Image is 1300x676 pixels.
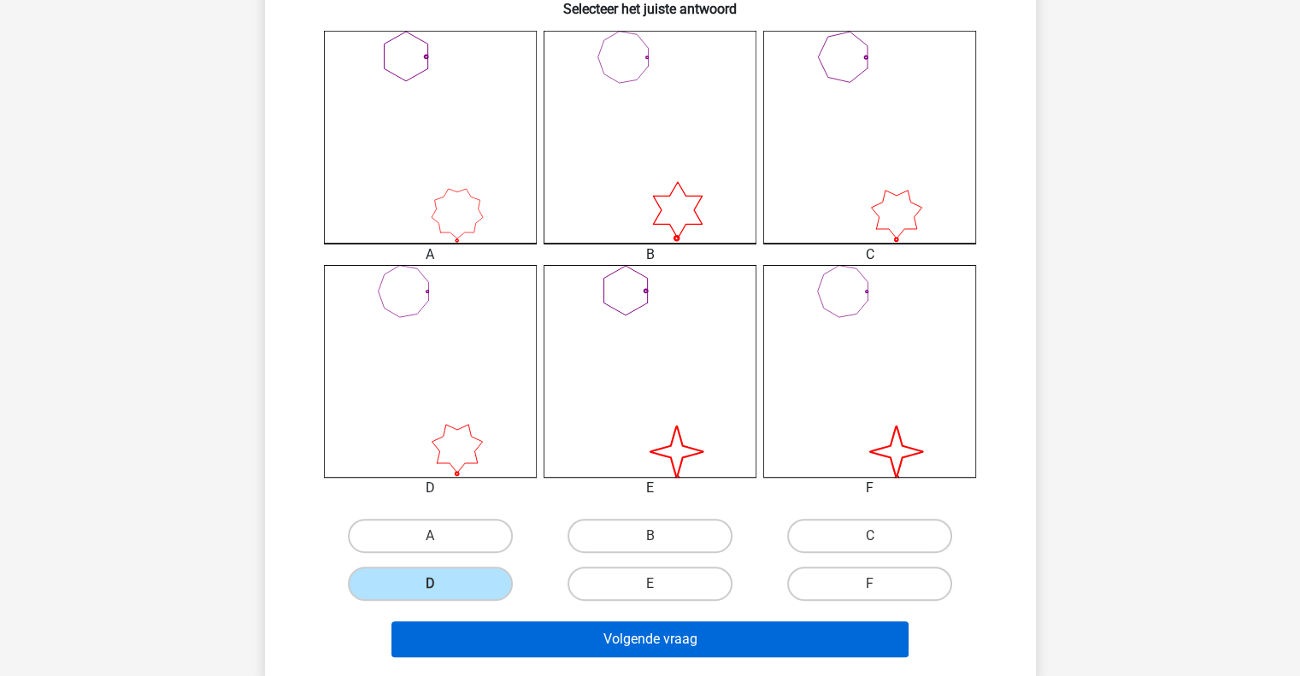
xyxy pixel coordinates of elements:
div: A [311,244,550,265]
label: C [787,519,952,553]
div: C [750,244,989,265]
label: F [787,567,952,601]
div: B [531,244,769,265]
div: D [311,478,550,498]
div: F [750,478,989,498]
label: B [568,519,732,553]
button: Volgende vraag [391,621,909,657]
label: A [348,519,513,553]
label: E [568,567,732,601]
label: D [348,567,513,601]
div: E [531,478,769,498]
